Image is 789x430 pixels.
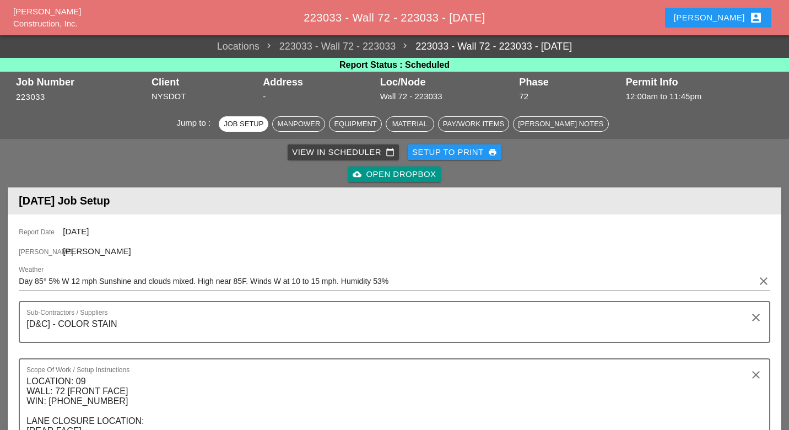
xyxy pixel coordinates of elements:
[380,90,514,103] div: Wall 72 - 223033
[626,77,773,88] div: Permit Info
[513,116,608,132] button: [PERSON_NAME] Notes
[353,168,436,181] div: Open Dropbox
[224,119,263,130] div: Job Setup
[386,116,434,132] button: Material
[16,77,146,88] div: Job Number
[217,39,260,54] a: Locations
[519,90,620,103] div: 72
[380,77,514,88] div: Loc/Node
[438,116,509,132] button: Pay/Work Items
[304,12,485,24] span: 223033 - Wall 72 - 223033 - [DATE]
[26,315,753,342] textarea: Sub-Contractors / Suppliers
[219,116,268,132] button: Job Setup
[152,77,257,88] div: Client
[19,247,63,257] span: [PERSON_NAME]
[19,227,63,237] span: Report Date
[519,77,620,88] div: Phase
[8,187,781,214] header: [DATE] Job Setup
[665,8,771,28] button: [PERSON_NAME]
[749,311,763,324] i: clear
[518,119,603,130] div: [PERSON_NAME] Notes
[386,148,394,157] i: calendar_today
[329,116,381,132] button: Equipment
[749,368,763,381] i: clear
[749,11,763,24] i: account_box
[63,246,131,256] span: [PERSON_NAME]
[292,146,394,159] div: View in Scheduler
[272,116,325,132] button: Manpower
[288,144,399,160] a: View in Scheduler
[396,39,572,54] a: 223033 - Wall 72 - 223033 - [DATE]
[353,170,361,179] i: cloud_upload
[334,119,376,130] div: Equipment
[19,272,754,290] input: Weather
[152,90,257,103] div: NYSDOT
[348,166,440,182] a: Open Dropbox
[408,144,501,160] button: Setup to Print
[277,119,320,130] div: Manpower
[443,119,504,130] div: Pay/Work Items
[626,90,773,103] div: 12:00am to 11:45pm
[488,148,497,157] i: print
[13,7,81,29] a: [PERSON_NAME] Construction, Inc.
[263,90,375,103] div: -
[16,91,45,104] button: 223033
[412,146,497,159] div: Setup to Print
[757,275,770,288] i: clear
[63,227,89,236] span: [DATE]
[176,118,215,127] span: Jump to :
[260,39,396,54] span: 223033 - Wall 72 - 223033
[674,11,763,24] div: [PERSON_NAME]
[391,119,429,130] div: Material
[263,77,375,88] div: Address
